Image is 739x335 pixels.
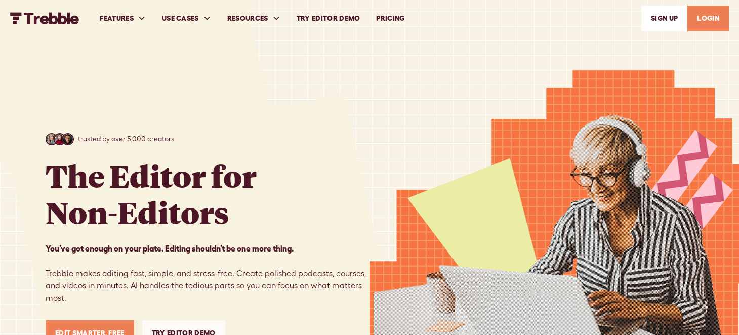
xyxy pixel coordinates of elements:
p: trusted by over 5,000 creators [78,134,174,144]
div: USE CASES [162,13,199,24]
div: USE CASES [154,1,219,36]
a: Try Editor Demo [289,1,368,36]
div: RESOURCES [227,13,268,24]
div: RESOURCES [219,1,289,36]
a: LOGIN [687,6,729,31]
h1: The Editor for Non-Editors [46,157,257,230]
a: PRICING [368,1,413,36]
a: SIGn UP [641,6,687,31]
div: FEATURES [92,1,154,36]
strong: You’ve got enough on your plate. Editing shouldn’t be one more thing. ‍ [46,244,294,253]
div: FEATURES [100,13,134,24]
p: Trebble makes editing fast, simple, and stress-free. Create polished podcasts, courses, and video... [46,242,369,304]
a: home [10,12,79,24]
img: Trebble FM Logo [10,12,79,24]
